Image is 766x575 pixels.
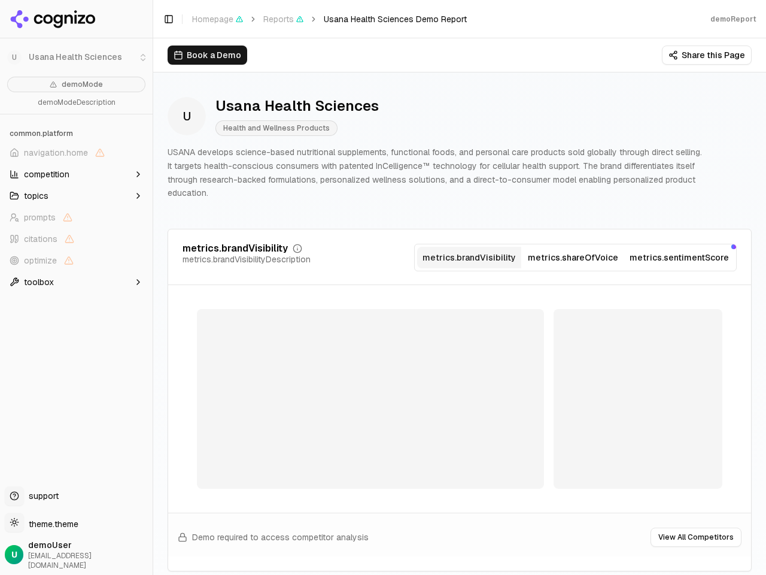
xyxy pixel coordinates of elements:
button: metrics.sentimentScore [625,247,734,268]
div: common.platform [5,124,148,143]
span: optimize [24,255,57,267]
span: prompts [24,211,56,223]
div: Usana Health Sciences [215,96,379,116]
span: U [168,97,206,135]
span: citations [24,233,57,245]
button: toolbox [5,273,148,292]
span: Usana Health Sciences Demo Report [324,13,467,25]
nav: breadcrumb [192,13,467,25]
span: [EMAIL_ADDRESS][DOMAIN_NAME] [28,551,148,570]
div: metrics.brandVisibility [183,244,288,253]
button: Share this Page [662,46,752,65]
span: theme.theme [24,519,78,529]
button: Book a Demo [168,46,247,65]
button: metrics.brandVisibility [417,247,521,268]
span: navigation.home [24,147,88,159]
span: Health and Wellness Products [215,120,338,136]
div: metrics.brandVisibilityDescription [183,253,311,265]
span: Demo required to access competitor analysis [192,531,369,543]
span: support [24,490,59,502]
button: competition [5,165,148,184]
button: metrics.shareOfVoice [521,247,625,268]
button: topics [5,186,148,205]
span: Homepage [192,13,243,25]
p: demoModeDescription [7,97,145,109]
span: U [11,549,17,561]
div: demoReport [710,14,756,24]
button: View All Competitors [651,528,741,547]
p: USANA develops science-based nutritional supplements, functional foods, and personal care product... [168,146,704,200]
span: Reports [263,13,303,25]
span: demoUser [28,539,148,551]
span: competition [24,168,69,180]
span: topics [24,190,48,202]
span: toolbox [24,276,54,288]
span: demoMode [62,80,103,89]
